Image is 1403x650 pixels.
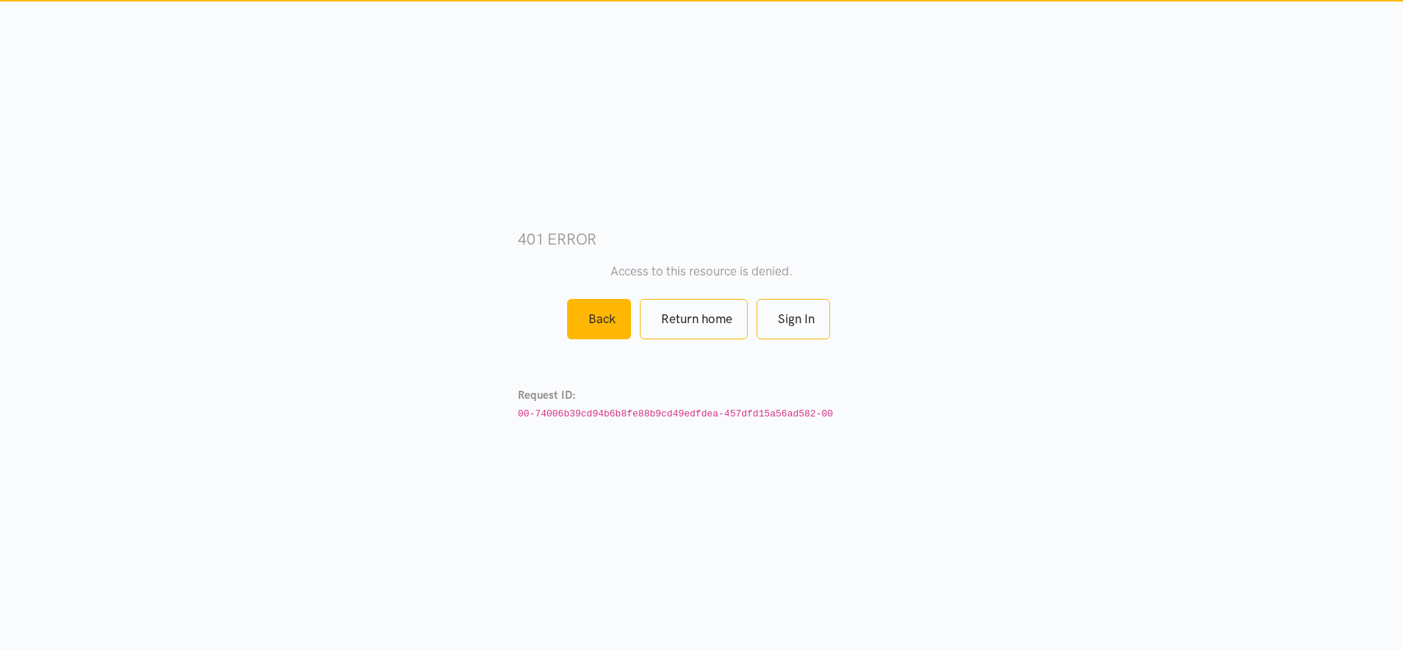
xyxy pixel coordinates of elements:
p: Access to this resource is denied. [518,261,885,281]
a: Return home [640,299,748,339]
a: Sign In [757,299,830,339]
code: 00-74006b39cd94b6b8fe88b9cd49edfdea-457dfd15a56ad582-00 [518,408,833,419]
h3: 401 error [518,228,885,250]
strong: Request ID: [518,389,576,402]
a: Back [567,299,631,339]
